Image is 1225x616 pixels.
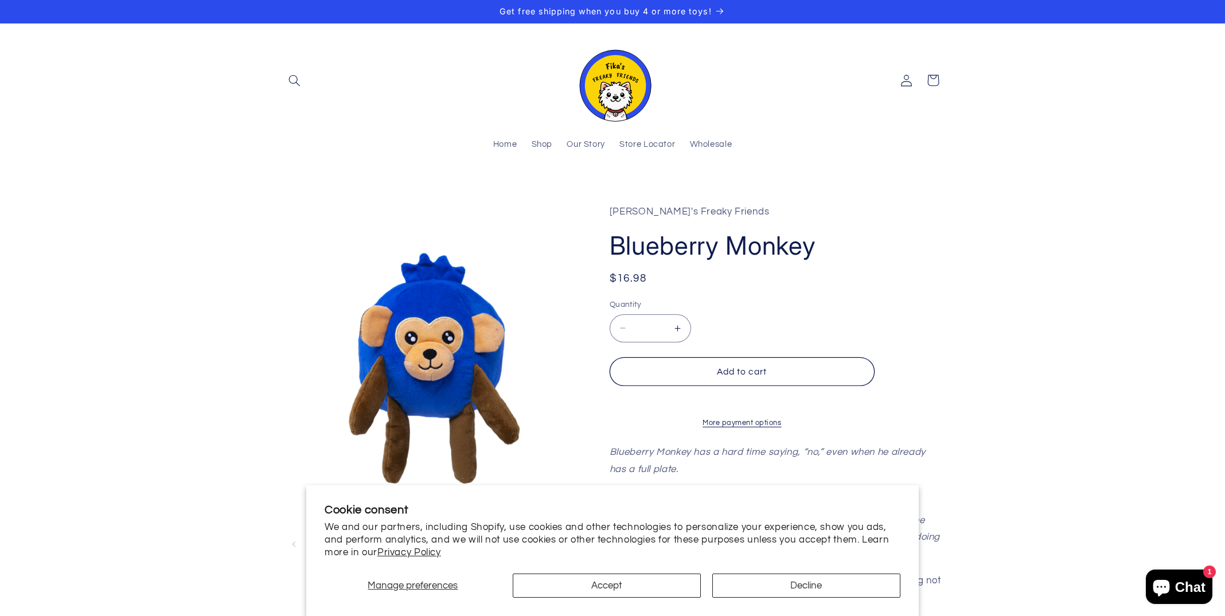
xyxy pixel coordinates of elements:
a: Fika's Freaky Friends [568,35,657,126]
img: Fika's Freaky Friends [572,40,653,122]
h1: Blueberry Monkey [610,229,944,262]
a: Home [486,132,524,158]
span: $16.98 [610,271,646,287]
button: Add to cart [610,357,875,385]
span: Our Story [567,139,605,150]
span: Home [493,139,517,150]
a: Shop [524,132,560,158]
em: Blueberry Monkey has a hard time saying, “no,” even when he already has a full plate. How can he ... [610,447,940,559]
button: Decline [712,574,900,598]
a: Store Locator [612,132,682,158]
a: Our Story [560,132,612,158]
a: Wholesale [682,132,739,158]
h2: Cookie consent [325,504,900,516]
p: We and our partners, including Shopify, use cookies and other technologies to personalize your ex... [325,521,900,559]
button: Manage preferences [325,574,501,598]
inbox-online-store-chat: Shopify online store chat [1142,570,1216,607]
button: Slide left [282,532,307,557]
button: Accept [513,574,701,598]
a: More payment options [610,418,875,429]
p: [PERSON_NAME]'s Freaky Friends [610,204,944,221]
span: Get free shipping when you buy 4 or more toys! [500,6,711,16]
span: Manage preferences [368,580,458,591]
label: Quantity [610,299,875,310]
span: Store Locator [619,139,675,150]
summary: Search [282,67,308,93]
a: Privacy Policy [377,547,441,557]
span: Wholesale [690,139,732,150]
span: Shop [532,139,553,150]
media-gallery: Gallery Viewer [282,204,580,575]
